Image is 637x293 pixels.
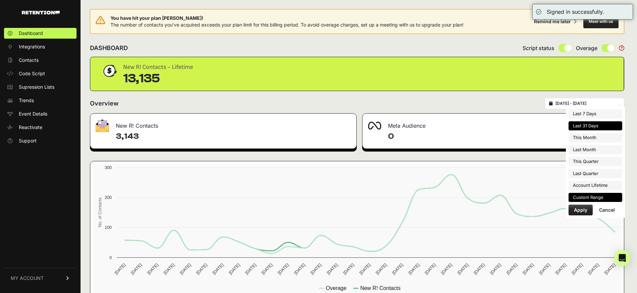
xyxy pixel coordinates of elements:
span: Code Script [19,70,45,77]
a: Code Script [4,68,77,79]
li: This Month [569,133,622,142]
h4: 0 [388,131,619,142]
text: [DATE] [489,262,502,276]
text: [DATE] [358,262,372,276]
a: MY ACCOUNT [4,268,77,288]
span: You have hit your plan [PERSON_NAME]! [110,15,463,22]
text: [DATE] [603,262,617,276]
span: Dashboard [19,30,43,37]
text: [DATE] [342,262,355,276]
li: This Quarter [569,157,622,166]
text: [DATE] [228,262,241,276]
text: 0 [109,255,112,260]
li: Custom Range [569,193,622,202]
a: Supression Lists [4,82,77,92]
text: [DATE] [162,262,176,276]
span: Supression Lists [19,84,54,90]
span: Overage [576,44,597,52]
text: 100 [105,225,112,230]
text: [DATE] [440,262,453,276]
a: Contacts [4,55,77,66]
button: Apply [569,205,593,215]
text: 200 [105,195,112,200]
text: [DATE] [179,262,192,276]
text: [DATE] [407,262,421,276]
a: Trends [4,95,77,106]
span: The number of contacts you've acquired exceeds your plan limit for this billing period. To avoid ... [110,22,463,28]
text: Overage [326,285,346,291]
text: [DATE] [554,262,568,276]
a: Reactivate [4,122,77,133]
span: Support [19,137,37,144]
div: 13,135 [123,72,193,85]
li: Last 31 Days [569,121,622,131]
button: Meet with us [583,15,619,28]
text: [DATE] [587,262,600,276]
text: [DATE] [244,262,257,276]
span: Script status [523,44,554,52]
text: [DATE] [130,262,143,276]
text: [DATE] [571,262,584,276]
div: Signed in successfully. [547,8,604,16]
h2: DASHBOARD [90,43,128,53]
li: Last Month [569,145,622,155]
text: [DATE] [113,262,127,276]
button: Cancel [594,205,620,215]
text: No. of Contacts [97,198,102,227]
button: Remind me later [531,15,579,28]
text: [DATE] [375,262,388,276]
img: fa-meta-2f981b61bb99beabf952f7030308934f19ce035c18b003e963880cc3fabeebb7.png [368,122,381,130]
img: Retention.com [22,11,60,14]
div: Open Intercom Messenger [614,250,630,266]
a: Integrations [4,41,77,52]
text: [DATE] [424,262,437,276]
text: [DATE] [260,262,274,276]
span: Event Details [19,111,47,117]
a: Event Details [4,109,77,119]
h2: Overview [90,99,118,108]
li: Account Lifetime [569,181,622,190]
text: [DATE] [456,262,470,276]
text: New R! Contacts [360,285,400,291]
text: [DATE] [391,262,404,276]
li: Last Quarter [569,169,622,178]
div: Meta Audience [362,114,624,134]
text: [DATE] [146,262,159,276]
text: [DATE] [309,262,323,276]
div: New R! Contacts - Lifetime [123,62,193,72]
span: Trends [19,97,34,104]
span: MY ACCOUNT [11,275,44,282]
text: [DATE] [293,262,306,276]
text: [DATE] [326,262,339,276]
text: [DATE] [473,262,486,276]
text: [DATE] [211,262,225,276]
text: [DATE] [195,262,208,276]
span: Reactivate [19,124,42,131]
text: [DATE] [277,262,290,276]
span: Contacts [19,57,39,64]
span: Integrations [19,43,45,50]
text: [DATE] [522,262,535,276]
text: 300 [105,165,112,170]
a: Dashboard [4,28,77,39]
div: New R! Contacts [90,114,356,134]
a: Support [4,135,77,146]
img: dollar-coin-05c43ed7efb7bc0c12610022525b4bbbb207c7efeef5aecc26f025e68dcafac9.png [101,62,118,79]
h4: 3,143 [116,131,351,142]
text: [DATE] [538,262,551,276]
div: Remind me later [534,18,571,25]
li: Last 7 Days [569,109,622,119]
img: fa-envelope-19ae18322b30453b285274b1b8af3d052b27d846a4fbe8435d1a52b978f639a2.png [96,119,109,132]
text: [DATE] [505,262,519,276]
